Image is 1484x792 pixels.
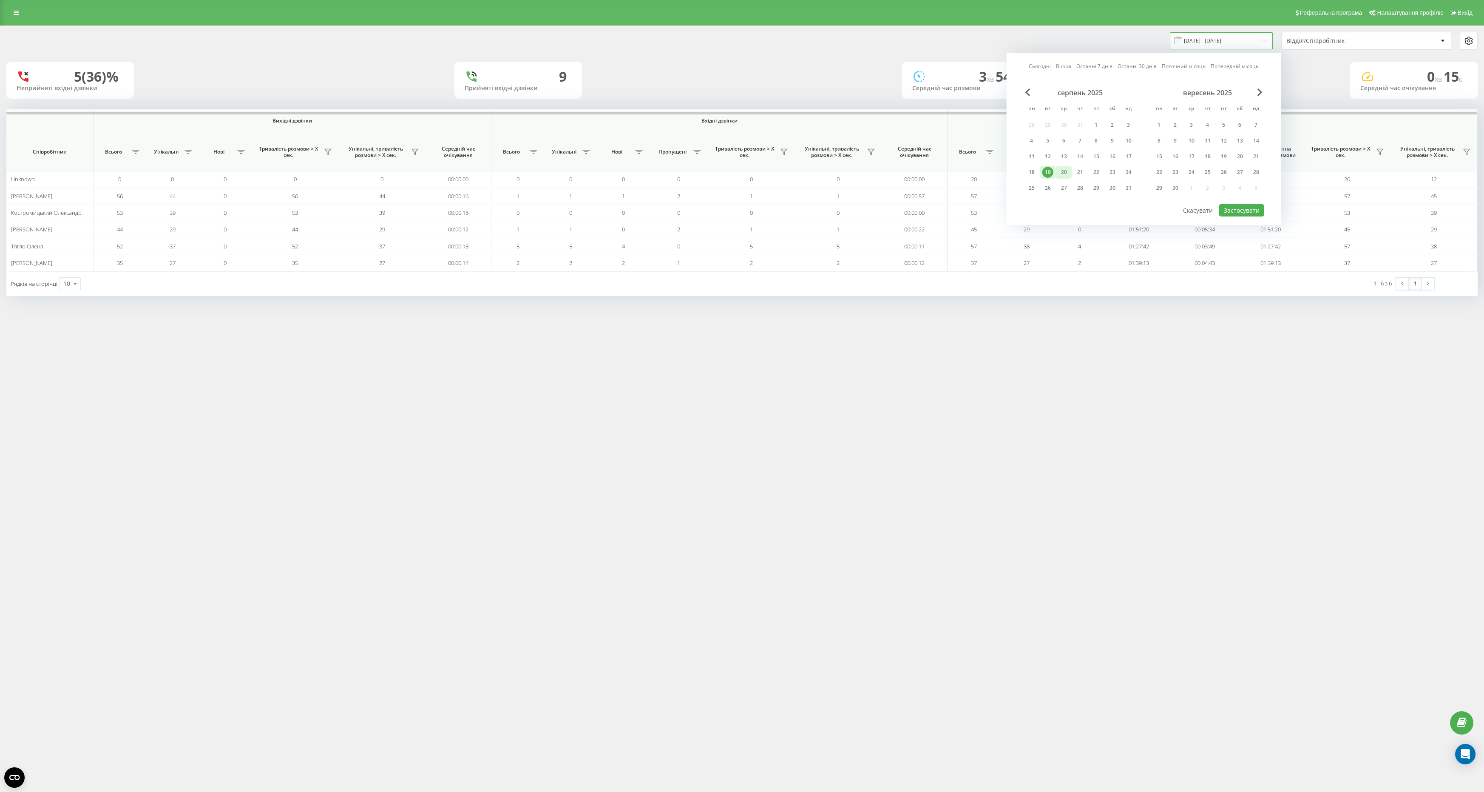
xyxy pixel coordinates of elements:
span: Unknown [11,175,35,183]
abbr: вівторок [1041,103,1054,116]
div: чт 11 вер 2025 р. [1200,134,1216,147]
span: 15 [1444,67,1462,85]
span: 0 [224,192,227,200]
div: серпень 2025 [1024,88,1137,97]
span: 1 [837,225,840,233]
span: 0 [569,209,572,217]
span: Тривалість розмови > Х сек. [1308,145,1373,159]
div: 20 [1234,151,1246,162]
a: Сьогодні [1029,62,1051,70]
span: 53 [1344,209,1350,217]
span: Previous Month [1025,88,1030,96]
span: 0 [837,209,840,217]
div: пт 5 вер 2025 р. [1216,119,1232,131]
span: Тягло Олена [11,242,43,250]
span: 1 [750,192,753,200]
span: 20 [971,175,977,183]
div: сб 20 вер 2025 р. [1232,150,1248,163]
span: 2 [516,259,519,267]
td: 00:00:00 [882,171,948,188]
div: Прийняті вхідні дзвінки [465,85,572,92]
span: Унікальні, тривалість розмови > Х сек. [343,145,408,159]
span: 5 [837,242,840,250]
a: Останні 7 днів [1076,62,1112,70]
span: 39 [1431,209,1437,217]
div: пт 26 вер 2025 р. [1216,166,1232,179]
span: 54 [996,67,1014,85]
div: 8 [1154,135,1165,146]
span: 37 [170,242,176,250]
span: Тривалість розмови > Х сек. [256,145,321,159]
div: нд 21 вер 2025 р. [1248,150,1264,163]
div: чт 14 серп 2025 р. [1072,150,1088,163]
div: 9 [1170,135,1181,146]
span: Унікальні [1004,148,1036,155]
td: 01:51:20 [1237,221,1303,238]
span: 2 [677,225,680,233]
a: Попередній місяць [1211,62,1259,70]
div: 6 [1234,120,1246,131]
div: Open Intercom Messenger [1455,744,1475,764]
div: чт 21 серп 2025 р. [1072,166,1088,179]
div: пт 22 серп 2025 р. [1088,166,1104,179]
abbr: четвер [1074,103,1087,116]
div: 14 [1075,151,1086,162]
span: Всього [496,148,527,155]
span: 53 [117,209,123,217]
div: 30 [1170,182,1181,194]
div: ср 6 серп 2025 р. [1056,134,1072,147]
div: 16 [1170,151,1181,162]
div: 17 [1186,151,1197,162]
span: Реферальна програма [1300,9,1362,16]
div: 19 [1042,167,1053,178]
div: 24 [1123,167,1134,178]
td: 01:27:42 [1106,238,1172,254]
span: 39 [170,209,176,217]
span: 4 [622,242,625,250]
div: ср 27 серп 2025 р. [1056,182,1072,194]
span: 44 [170,192,176,200]
span: 1 [516,225,519,233]
span: 1 [569,192,572,200]
div: вт 23 вер 2025 р. [1167,166,1183,179]
td: 00:00:22 [882,221,948,238]
div: 6 [1058,135,1070,146]
div: 5 (36)% [74,68,119,85]
span: 56 [292,192,298,200]
div: Середній час розмови [912,85,1019,92]
span: 35 [117,259,123,267]
div: пт 19 вер 2025 р. [1216,150,1232,163]
td: 00:00:16 [426,205,491,221]
span: 1 [516,192,519,200]
abbr: п’ятниця [1217,103,1230,116]
span: 52 [292,242,298,250]
td: 00:00:16 [426,188,491,204]
div: 19 [1218,151,1229,162]
span: 0 [677,175,680,183]
abbr: субота [1234,103,1246,116]
span: 0 [516,175,519,183]
div: 2 [1107,120,1118,131]
div: ср 13 серп 2025 р. [1056,150,1072,163]
abbr: вівторок [1169,103,1182,116]
span: 0 [171,175,174,183]
td: 00:00:18 [426,238,491,254]
span: 29 [1024,225,1030,233]
div: 26 [1042,182,1053,194]
span: 0 [1427,67,1444,85]
div: 22 [1091,167,1102,178]
div: Середній час очікування [1360,85,1467,92]
div: 10 [1186,135,1197,146]
td: 00:00:11 [882,238,948,254]
div: чт 4 вер 2025 р. [1200,119,1216,131]
span: 3 [979,67,996,85]
div: 1 [1091,120,1102,131]
span: 0 [837,175,840,183]
div: вт 5 серп 2025 р. [1040,134,1056,147]
span: 0 [750,209,753,217]
div: 2 [1170,120,1181,131]
span: Тривалість розмови > Х сек. [712,145,777,159]
td: 00:00:12 [882,255,948,271]
span: 0 [677,209,680,217]
span: 56 [117,192,123,200]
